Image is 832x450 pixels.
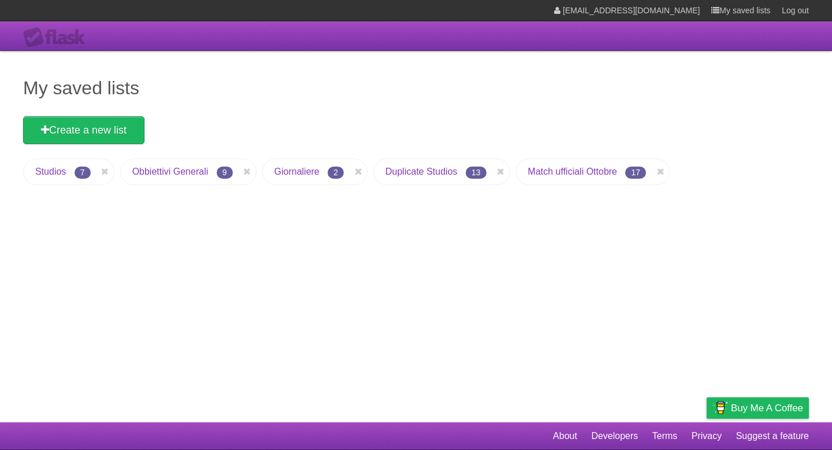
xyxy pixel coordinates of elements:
a: Obbiettivi Generali [132,167,209,176]
a: Privacy [692,425,722,447]
a: Developers [591,425,638,447]
a: Suggest a feature [736,425,809,447]
span: 13 [466,167,486,179]
a: About [553,425,577,447]
span: Buy me a coffee [731,398,803,418]
a: Match ufficiali Ottobre [528,167,617,176]
a: Studios [35,167,66,176]
a: Duplicate Studios [385,167,458,176]
a: Create a new list [23,116,144,144]
div: Flask [23,27,92,48]
span: 9 [217,167,233,179]
a: Terms [652,425,678,447]
span: 17 [625,167,646,179]
h1: My saved lists [23,74,809,102]
span: 2 [328,167,344,179]
a: Buy me a coffee [707,397,809,419]
img: Buy me a coffee [712,398,728,418]
a: Giornaliere [274,167,320,176]
span: 7 [75,167,91,179]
